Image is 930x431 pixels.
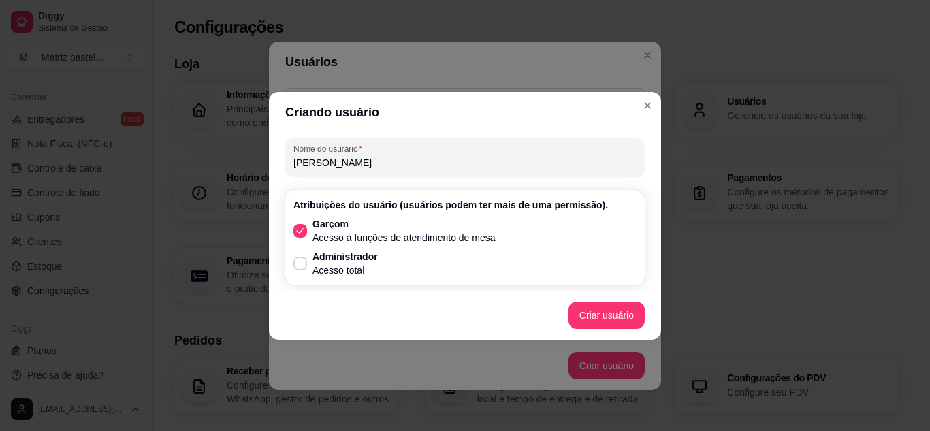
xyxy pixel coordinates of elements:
button: Criar usuário [568,302,645,329]
label: Nome do usurário [293,143,367,155]
p: Acesso à funções de atendimento de mesa [312,231,496,244]
header: Criando usuário [269,92,661,133]
p: Garçom [312,217,496,231]
p: Atribuições do usuário (usuários podem ter mais de uma permissão). [293,198,637,212]
p: Administrador [312,250,378,264]
button: Close [637,95,658,116]
input: Nome do usurário [293,156,637,170]
p: Acesso total [312,264,378,277]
